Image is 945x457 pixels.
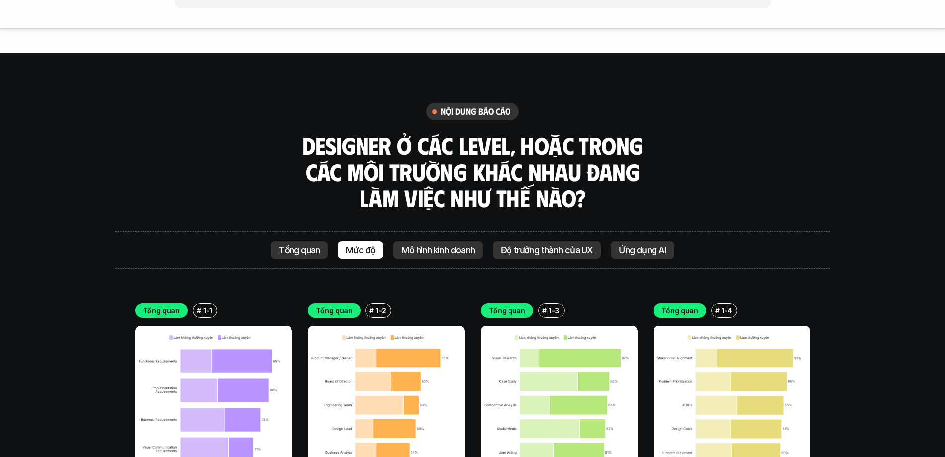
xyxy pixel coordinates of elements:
[611,241,674,259] a: Ứng dụng AI
[369,306,374,315] font: #
[197,306,201,315] font: #
[542,306,547,315] font: #
[143,306,180,315] font: Tổng quan
[501,245,593,255] font: Độ trưởng thành của UX
[715,306,720,315] font: #
[316,306,353,315] font: Tổng quan
[441,106,511,117] font: nội dung báo cáo
[619,245,666,255] font: Ứng dụng AI
[271,241,328,259] a: Tổng quan
[279,245,320,255] font: Tổng quan
[302,130,649,212] font: Designer ở các level, hoặc trong các môi trường khác nhau đang làm việc như thế nào?
[401,245,475,255] font: Mô hình kinh doanh
[661,306,698,315] font: Tổng quan
[203,306,212,315] font: 1-1
[549,306,560,315] font: 1-3
[338,241,383,259] a: Mức độ
[346,245,375,255] font: Mức độ
[376,306,386,315] font: 1-2
[722,306,732,315] font: 1-4
[489,306,525,315] font: Tổng quan
[493,241,601,259] a: Độ trưởng thành của UX
[393,241,483,259] a: Mô hình kinh doanh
